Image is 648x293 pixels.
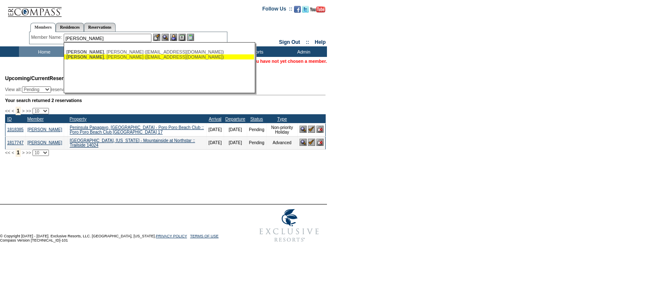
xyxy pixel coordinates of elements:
td: Advanced [266,136,298,149]
img: Confirm Reservation [308,126,315,133]
td: Follow Us :: [262,5,292,15]
td: Admin [278,46,327,57]
span: [PERSON_NAME] [66,54,104,59]
img: View Reservation [300,126,307,133]
td: Home [19,46,67,57]
span: > [22,108,24,113]
span: Reservations [5,75,81,81]
a: Subscribe to our YouTube Channel [310,8,325,13]
a: [GEOGRAPHIC_DATA], [US_STATE] - Mountainside at Northstar :: Trailside 14024 [70,138,195,148]
div: View all: reservations owned by: [5,86,214,93]
a: Help [315,39,326,45]
img: Cancel Reservation [316,139,324,146]
img: Follow us on Twitter [302,6,309,13]
a: Become our fan on Facebook [294,8,301,13]
span: :: [306,39,309,45]
a: Arrival [209,116,221,121]
a: Members [30,23,56,32]
a: 1817747 [7,140,24,145]
img: Reservations [178,34,186,41]
td: [DATE] [207,136,224,149]
a: Sign Out [279,39,300,45]
span: Upcoming/Current [5,75,49,81]
span: You have not yet chosen a member. [251,59,327,64]
span: < [11,108,14,113]
td: Pending [247,123,266,136]
a: [PERSON_NAME] [27,127,62,132]
a: [PERSON_NAME] [27,140,62,145]
span: 1 [16,107,21,115]
img: b_calculator.gif [187,34,194,41]
img: Subscribe to our YouTube Channel [310,6,325,13]
td: [DATE] [224,123,247,136]
div: , [PERSON_NAME] ([EMAIL_ADDRESS][DOMAIN_NAME]) [66,54,252,59]
div: Member Name: [31,34,64,41]
a: Residences [56,23,84,32]
img: Exclusive Resorts [251,204,327,247]
td: Pending [247,136,266,149]
span: [PERSON_NAME] [66,49,104,54]
a: TERMS OF USE [190,234,219,238]
span: >> [26,108,31,113]
img: Confirm Reservation [308,139,315,146]
a: PRIVACY POLICY [156,234,187,238]
img: Impersonate [170,34,177,41]
div: Your search returned 2 reservations [5,98,326,103]
span: > [22,150,24,155]
a: Type [277,116,287,121]
span: 1 [16,148,21,157]
td: [DATE] [207,123,224,136]
a: Property [70,116,86,121]
a: Reservations [84,23,116,32]
span: < [11,150,14,155]
a: Member [27,116,43,121]
img: View Reservation [300,139,307,146]
a: Follow us on Twitter [302,8,309,13]
a: 1818385 [7,127,24,132]
a: Peninsula Papagayo, [GEOGRAPHIC_DATA] - Poro Poro Beach Club :: Poro Poro Beach Club [GEOGRAPHIC_... [70,125,204,134]
span: >> [26,150,31,155]
td: Non-priority Holiday [266,123,298,136]
a: ID [7,116,12,121]
span: << [5,108,10,113]
td: [DATE] [224,136,247,149]
img: b_edit.gif [153,34,160,41]
img: View [162,34,169,41]
span: << [5,150,10,155]
a: Status [250,116,263,121]
a: Departure [225,116,245,121]
img: Cancel Reservation [316,126,324,133]
div: , [PERSON_NAME] ([EMAIL_ADDRESS][DOMAIN_NAME]) [66,49,252,54]
img: Become our fan on Facebook [294,6,301,13]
